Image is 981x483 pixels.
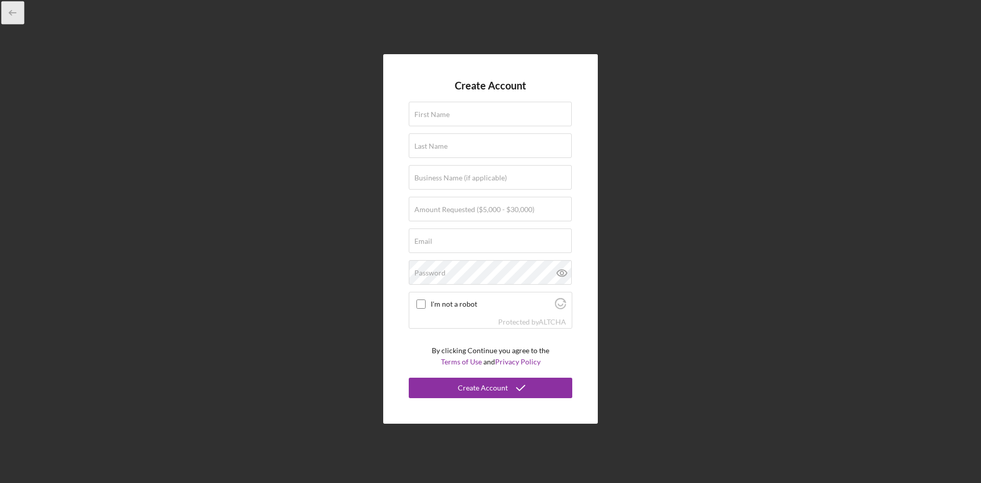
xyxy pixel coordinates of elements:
[539,317,566,326] a: Visit Altcha.org
[441,357,482,366] a: Terms of Use
[498,318,566,326] div: Protected by
[455,80,526,91] h4: Create Account
[432,345,549,368] p: By clicking Continue you agree to the and
[414,110,450,119] label: First Name
[555,302,566,311] a: Visit Altcha.org
[414,237,432,245] label: Email
[414,142,448,150] label: Last Name
[414,269,446,277] label: Password
[431,300,552,308] label: I'm not a robot
[458,378,508,398] div: Create Account
[495,357,541,366] a: Privacy Policy
[414,174,507,182] label: Business Name (if applicable)
[409,378,572,398] button: Create Account
[414,205,534,214] label: Amount Requested ($5,000 - $30,000)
